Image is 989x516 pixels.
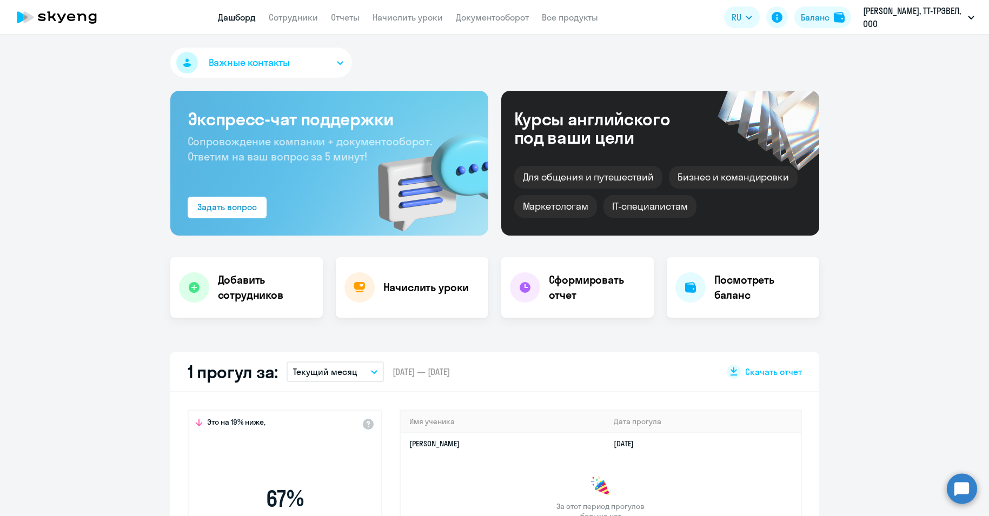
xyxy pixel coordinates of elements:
div: Для общения и путешествий [514,166,663,189]
span: RU [732,11,741,24]
button: Текущий месяц [287,361,384,382]
a: Все продукты [542,12,598,23]
span: Сопровождение компании + документооборот. Ответим на ваш вопрос за 5 минут! [188,135,432,163]
img: balance [834,12,845,23]
button: RU [724,6,760,28]
a: Дашборд [218,12,256,23]
a: Отчеты [331,12,360,23]
p: [PERSON_NAME], ТТ-ТРЭВЕЛ, ООО [863,4,964,30]
th: Имя ученика [401,411,606,433]
button: Важные контакты [170,48,352,78]
div: Задать вопрос [197,200,257,213]
span: Важные контакты [209,56,290,70]
div: IT-специалистам [603,195,696,218]
span: 67 % [223,486,347,512]
a: Документооборот [456,12,529,23]
span: [DATE] — [DATE] [393,366,450,378]
h3: Экспресс-чат поддержки [188,108,471,130]
div: Баланс [801,11,829,24]
a: [DATE] [614,439,642,448]
h2: 1 прогул за: [188,361,278,383]
div: Бизнес и командировки [669,166,798,189]
img: bg-img [362,114,488,236]
div: Курсы английского под ваши цели [514,110,699,146]
h4: Посмотреть баланс [714,272,811,303]
h4: Начислить уроки [383,280,469,295]
button: Балансbalance [794,6,851,28]
div: Маркетологам [514,195,597,218]
span: Скачать отчет [745,366,802,378]
span: Это на 19% ниже, [207,417,265,430]
a: Начислить уроки [373,12,443,23]
img: congrats [590,475,612,497]
a: Сотрудники [269,12,318,23]
button: Задать вопрос [188,197,267,218]
p: Текущий месяц [293,365,357,378]
a: [PERSON_NAME] [409,439,460,448]
th: Дата прогула [605,411,800,433]
button: [PERSON_NAME], ТТ-ТРЭВЕЛ, ООО [858,4,980,30]
h4: Сформировать отчет [549,272,645,303]
h4: Добавить сотрудников [218,272,314,303]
